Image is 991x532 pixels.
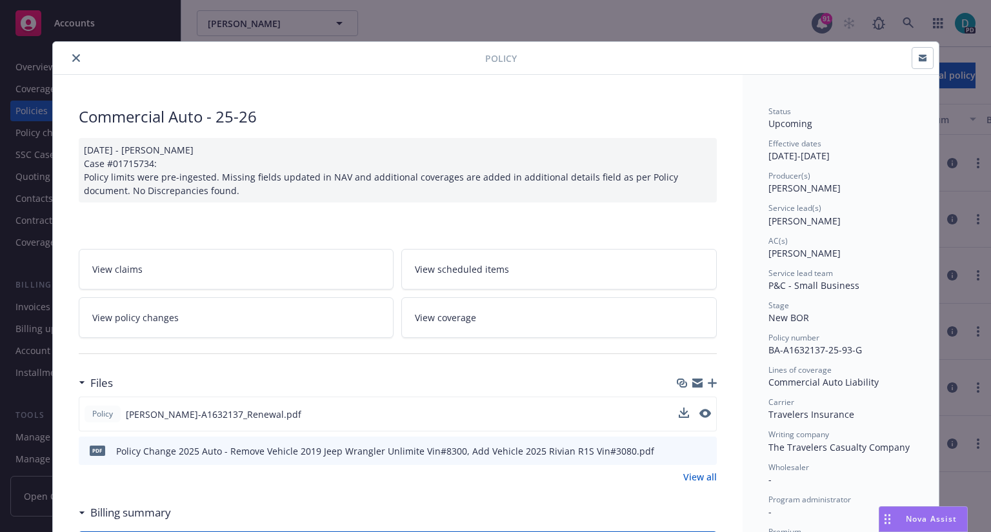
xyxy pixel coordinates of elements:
[700,444,712,458] button: preview file
[126,408,301,421] span: [PERSON_NAME]-A1632137_Renewal.pdf
[401,297,717,338] a: View coverage
[768,494,851,505] span: Program administrator
[768,408,854,420] span: Travelers Insurance
[768,247,841,259] span: [PERSON_NAME]
[768,235,788,246] span: AC(s)
[116,444,654,458] div: Policy Change 2025 Auto - Remove Vehicle 2019 Jeep Wrangler Unlimite Vin#8300, Add Vehicle 2025 R...
[768,138,821,149] span: Effective dates
[768,429,829,440] span: Writing company
[79,106,717,128] div: Commercial Auto - 25-26
[683,470,717,484] a: View all
[79,297,394,338] a: View policy changes
[90,446,105,455] span: pdf
[768,506,772,518] span: -
[92,311,179,324] span: View policy changes
[90,408,115,420] span: Policy
[699,409,711,418] button: preview file
[768,441,910,453] span: The Travelers Casualty Company
[768,473,772,486] span: -
[90,375,113,391] h3: Files
[768,202,821,213] span: Service lead(s)
[768,215,841,227] span: [PERSON_NAME]
[768,106,791,117] span: Status
[768,462,809,473] span: Wholesaler
[679,444,690,458] button: download file
[68,50,84,66] button: close
[768,344,862,356] span: BA-A1632137-25-93-G
[92,262,143,276] span: View claims
[768,279,859,291] span: P&C - Small Business
[79,138,717,202] div: [DATE] - [PERSON_NAME] Case #01715734: Policy limits were pre-ingested. Missing fields updated in...
[415,311,476,324] span: View coverage
[768,117,812,130] span: Upcoming
[679,408,689,418] button: download file
[768,300,789,311] span: Stage
[879,506,968,532] button: Nova Assist
[879,507,896,531] div: Drag to move
[415,262,509,276] span: View scheduled items
[768,138,913,163] div: [DATE] - [DATE]
[768,182,841,194] span: [PERSON_NAME]
[768,364,832,375] span: Lines of coverage
[79,375,113,391] div: Files
[768,311,809,324] span: New BOR
[699,408,711,421] button: preview file
[906,513,957,524] span: Nova Assist
[768,332,819,343] span: Policy number
[79,249,394,290] a: View claims
[485,52,517,65] span: Policy
[768,397,794,408] span: Carrier
[79,504,171,521] div: Billing summary
[768,268,833,279] span: Service lead team
[401,249,717,290] a: View scheduled items
[768,170,810,181] span: Producer(s)
[679,408,689,421] button: download file
[90,504,171,521] h3: Billing summary
[768,376,879,388] span: Commercial Auto Liability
